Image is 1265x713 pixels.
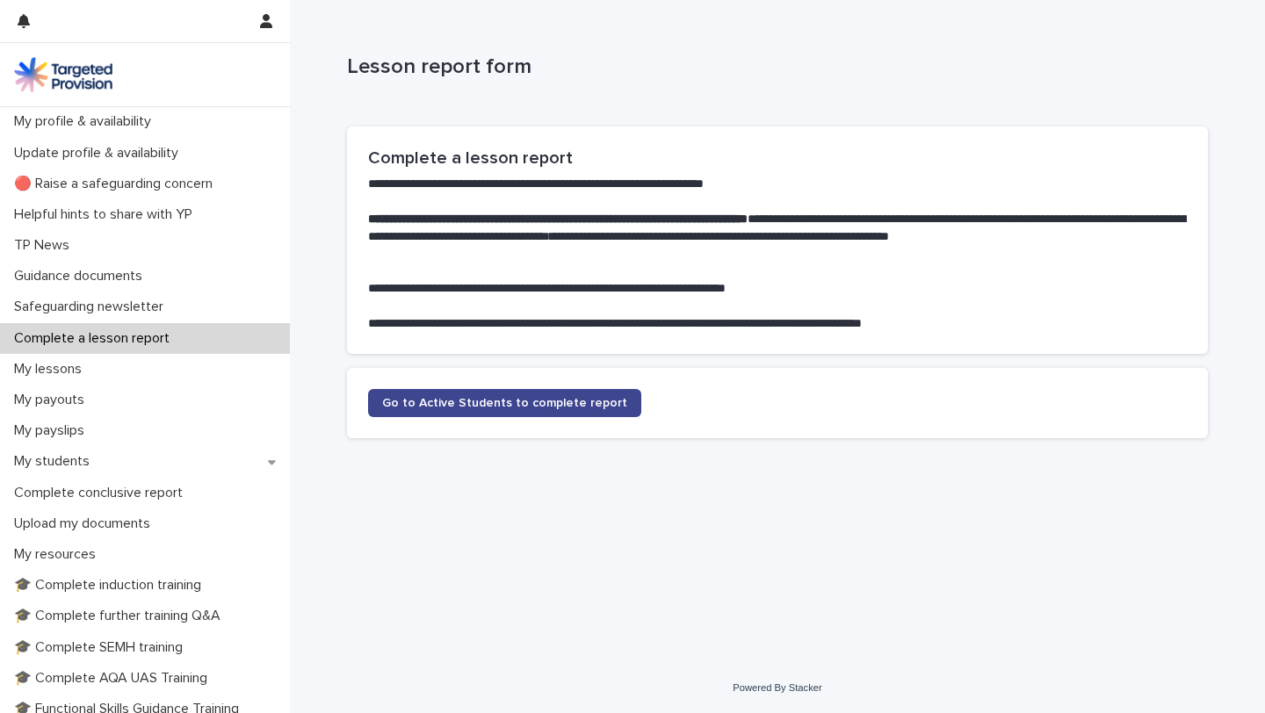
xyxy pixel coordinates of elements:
[7,206,206,223] p: Helpful hints to share with YP
[7,330,184,347] p: Complete a lesson report
[7,515,164,532] p: Upload my documents
[7,145,192,162] p: Update profile & availability
[7,577,215,594] p: 🎓 Complete induction training
[7,113,165,130] p: My profile & availability
[7,608,235,624] p: 🎓 Complete further training Q&A
[14,57,112,92] img: M5nRWzHhSzIhMunXDL62
[382,397,627,409] span: Go to Active Students to complete report
[368,389,641,417] a: Go to Active Students to complete report
[7,299,177,315] p: Safeguarding newsletter
[7,176,227,192] p: 🔴 Raise a safeguarding concern
[7,485,197,501] p: Complete conclusive report
[347,54,1201,80] p: Lesson report form
[7,268,156,284] p: Guidance documents
[7,392,98,408] p: My payouts
[7,422,98,439] p: My payslips
[7,639,197,656] p: 🎓 Complete SEMH training
[368,148,1187,169] h2: Complete a lesson report
[7,670,221,687] p: 🎓 Complete AQA UAS Training
[7,453,104,470] p: My students
[7,237,83,254] p: TP News
[7,361,96,378] p: My lessons
[7,546,110,563] p: My resources
[733,682,821,693] a: Powered By Stacker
